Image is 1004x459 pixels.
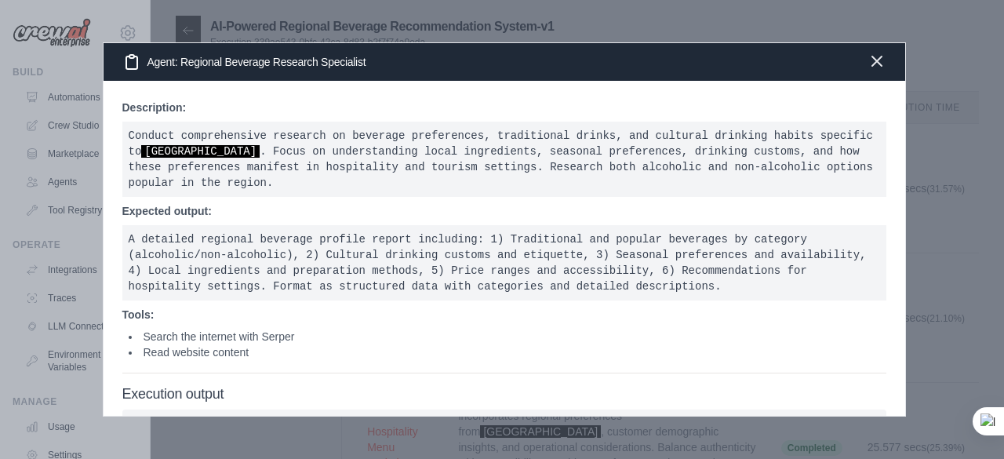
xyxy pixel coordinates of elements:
[141,145,260,158] span: [GEOGRAPHIC_DATA]
[122,386,886,403] h4: Execution output
[122,122,886,197] pre: Conduct comprehensive research on beverage preferences, traditional drinks, and cultural drinking...
[129,329,886,344] li: Search the internet with Serper
[122,225,886,301] pre: A detailed regional beverage profile report including: 1) Traditional and popular beverages by ca...
[122,205,212,217] strong: Expected output:
[129,344,886,360] li: Read website content
[122,101,187,114] strong: Description:
[122,53,366,71] h3: Agent: Regional Beverage Research Specialist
